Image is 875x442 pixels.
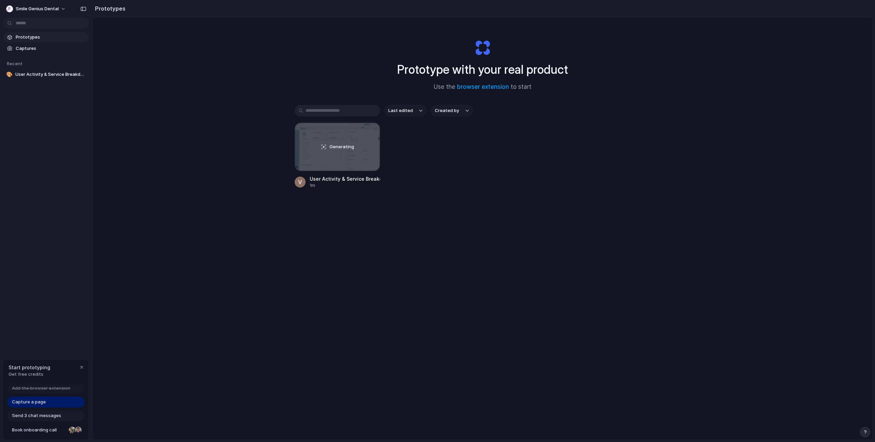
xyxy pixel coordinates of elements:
span: Captures [16,45,86,52]
h1: Prototype with your real product [397,60,568,79]
span: Smile Genius Dental [16,5,59,12]
span: Last edited [388,107,413,114]
a: 🎨User Activity & Service Breakdown Dashboard [3,69,89,80]
span: User Activity & Service Breakdown Dashboard [15,71,86,78]
button: Created by [431,105,473,116]
span: Add the browser extension [12,385,70,392]
div: User Activity & Service Breakdown Dashboard [310,175,380,182]
a: Prototypes [3,32,89,42]
span: Get free credits [9,371,50,378]
h2: Prototypes [92,4,125,13]
div: 1m [310,182,380,189]
button: Smile Genius Dental [3,3,69,14]
a: browser extension [457,83,509,90]
div: Nicole Kubica [68,426,76,434]
span: Capture a page [12,399,46,405]
span: Recent [7,61,23,66]
span: Generating [329,143,354,150]
button: Last edited [384,105,427,116]
a: Book onboarding call [7,425,84,436]
div: Christian Iacullo [74,426,82,434]
a: User Activity & Service Breakdown DashboardGeneratingUser Activity & Service Breakdown Dashboard1m [295,123,380,189]
span: Use the to start [434,83,531,92]
span: Prototypes [16,34,86,41]
span: Book onboarding call [12,427,66,433]
div: 🎨 [6,71,13,78]
span: Start prototyping [9,364,50,371]
span: Created by [435,107,459,114]
span: Send 3 chat messages [12,412,61,419]
a: Captures [3,43,89,54]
